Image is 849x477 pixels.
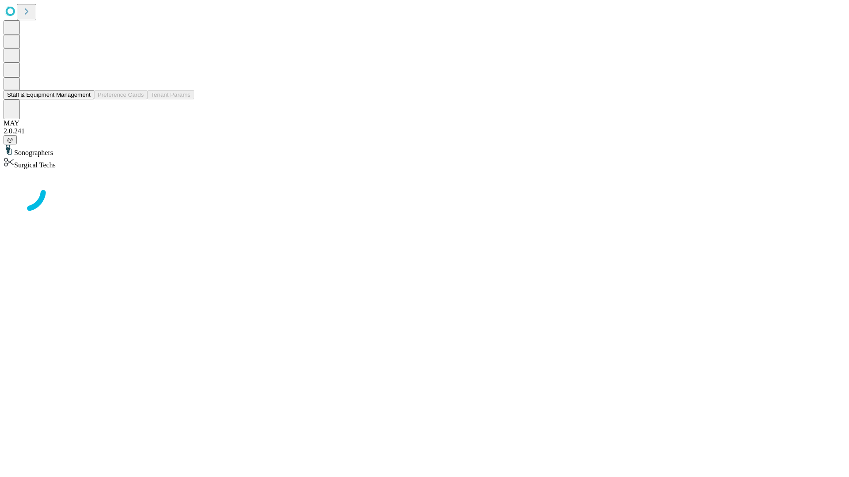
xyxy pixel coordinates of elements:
[4,157,845,169] div: Surgical Techs
[7,136,13,143] span: @
[4,119,845,127] div: MAY
[94,90,147,99] button: Preference Cards
[147,90,194,99] button: Tenant Params
[4,127,845,135] div: 2.0.241
[4,135,17,144] button: @
[4,90,94,99] button: Staff & Equipment Management
[4,144,845,157] div: Sonographers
